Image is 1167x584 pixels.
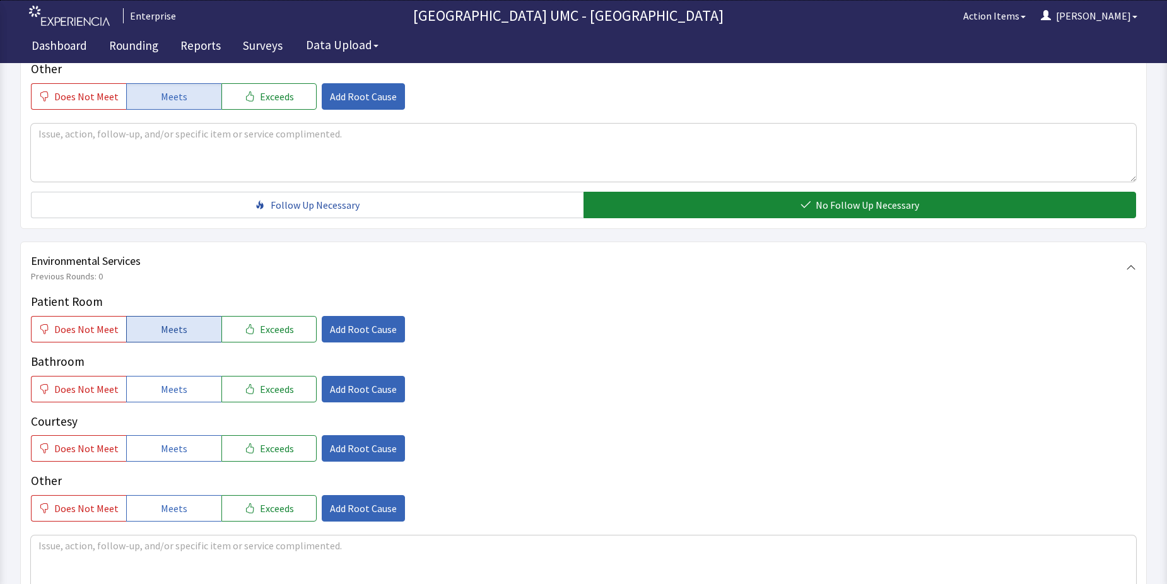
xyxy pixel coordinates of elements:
[54,382,119,397] span: Does Not Meet
[330,501,397,516] span: Add Root Cause
[298,33,386,57] button: Data Upload
[271,197,360,213] span: Follow Up Necessary
[171,32,230,63] a: Reports
[322,495,405,522] button: Add Root Cause
[181,6,956,26] p: [GEOGRAPHIC_DATA] UMC - [GEOGRAPHIC_DATA]
[31,60,1136,78] p: Other
[54,322,119,337] span: Does Not Meet
[126,435,221,462] button: Meets
[31,270,1126,283] span: Previous Rounds: 0
[260,501,294,516] span: Exceeds
[221,435,317,462] button: Exceeds
[161,382,187,397] span: Meets
[31,252,1126,270] span: Environmental Services
[816,197,919,213] span: No Follow Up Necessary
[22,32,97,63] a: Dashboard
[126,495,221,522] button: Meets
[31,192,583,218] button: Follow Up Necessary
[330,441,397,456] span: Add Root Cause
[31,412,1136,431] p: Courtesy
[322,435,405,462] button: Add Root Cause
[31,353,1136,371] p: Bathroom
[956,3,1033,28] button: Action Items
[161,89,187,104] span: Meets
[233,32,292,63] a: Surveys
[583,192,1136,218] button: No Follow Up Necessary
[221,376,317,402] button: Exceeds
[161,501,187,516] span: Meets
[221,316,317,342] button: Exceeds
[330,89,397,104] span: Add Root Cause
[126,316,221,342] button: Meets
[260,322,294,337] span: Exceeds
[260,441,294,456] span: Exceeds
[54,89,119,104] span: Does Not Meet
[31,316,126,342] button: Does Not Meet
[260,382,294,397] span: Exceeds
[221,495,317,522] button: Exceeds
[31,495,126,522] button: Does Not Meet
[100,32,168,63] a: Rounding
[54,501,119,516] span: Does Not Meet
[161,441,187,456] span: Meets
[1033,3,1145,28] button: [PERSON_NAME]
[322,316,405,342] button: Add Root Cause
[322,83,405,110] button: Add Root Cause
[330,322,397,337] span: Add Root Cause
[161,322,187,337] span: Meets
[221,83,317,110] button: Exceeds
[126,83,221,110] button: Meets
[126,376,221,402] button: Meets
[31,435,126,462] button: Does Not Meet
[330,382,397,397] span: Add Root Cause
[31,376,126,402] button: Does Not Meet
[29,6,110,26] img: experiencia_logo.png
[31,83,126,110] button: Does Not Meet
[322,376,405,402] button: Add Root Cause
[54,441,119,456] span: Does Not Meet
[31,472,1136,490] p: Other
[123,8,176,23] div: Enterprise
[31,293,1136,311] p: Patient Room
[260,89,294,104] span: Exceeds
